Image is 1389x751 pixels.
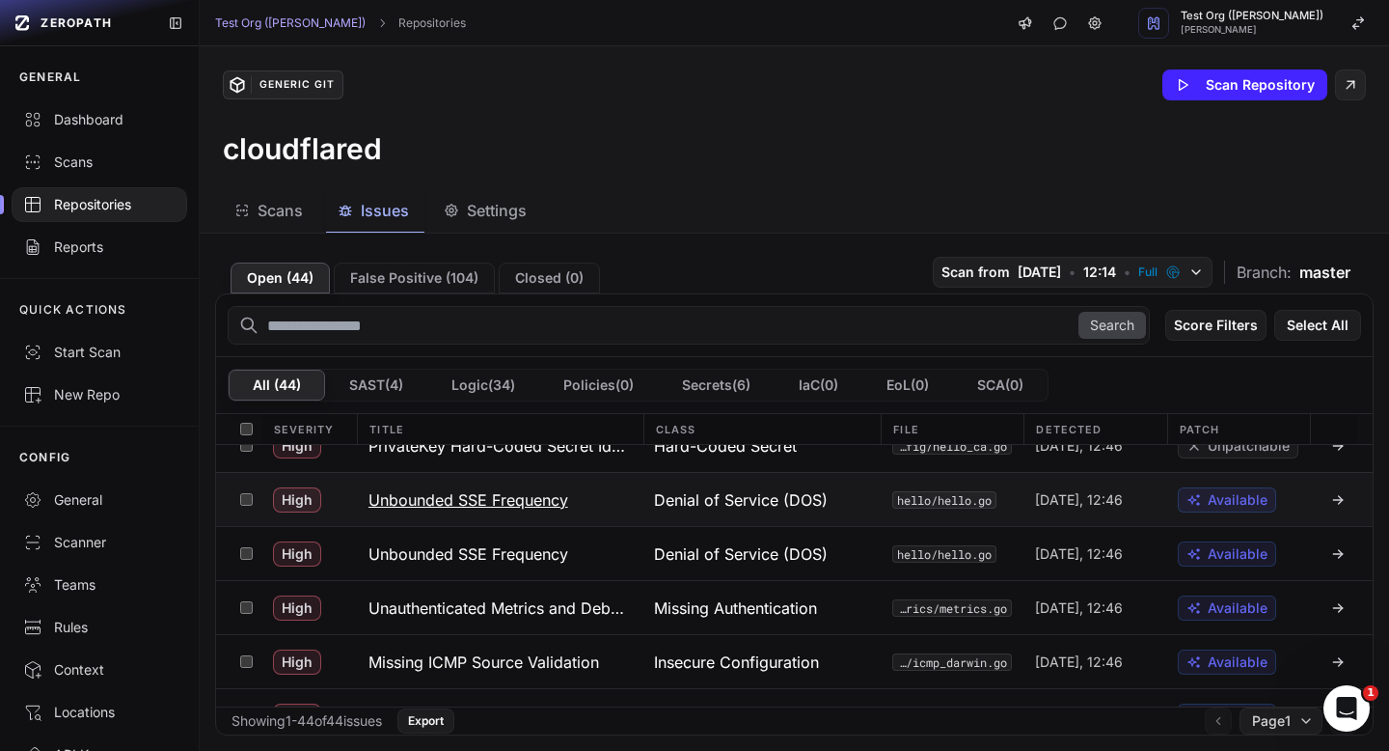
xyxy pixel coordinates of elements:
button: Scan from [DATE] • 12:14 • Full [933,257,1212,288]
div: Title [357,414,642,444]
span: High [273,704,321,729]
button: SCA(0) [953,370,1048,401]
span: Available [1208,490,1267,510]
span: Scans [258,199,303,222]
code: hello/hello.go [892,545,996,563]
button: Select All [1274,310,1361,341]
div: Teams [23,575,176,595]
div: Repositories [23,195,176,214]
span: [PERSON_NAME] [1181,25,1323,35]
span: Test Org ([PERSON_NAME]) [1181,11,1323,21]
span: High [273,650,321,675]
a: ZEROPATH [8,8,152,39]
span: Insecure Configuration [654,651,819,674]
a: Test Org ([PERSON_NAME]) [215,15,366,31]
span: Page 1 [1252,711,1291,731]
span: [DATE], 12:46 [1035,436,1123,456]
div: Generic Git [251,76,342,94]
span: master [1299,261,1350,284]
span: Issues [361,199,409,222]
span: • [1124,263,1130,282]
h3: Unauthenticated Metrics and Debug Endpoints [368,597,631,620]
span: 12:14 [1083,263,1116,282]
div: Patch [1167,414,1310,444]
span: ZEROPATH [41,15,112,31]
button: Logic(34) [427,370,539,401]
button: Scan Repository [1162,70,1327,100]
div: Scans [23,153,176,172]
span: Available [1208,598,1267,618]
span: Denial of Service (DOS) [654,542,828,566]
span: High [273,433,321,459]
span: Branch: [1237,261,1292,284]
div: High Unbounded SSE Frequency Denial of Service (DOS) hello/hello.go [DATE], 12:46 Available [216,472,1373,526]
h3: Unbounded SSE Frequency [368,542,568,566]
span: [DATE], 12:46 [1035,653,1123,672]
button: Unbounded SSE Frequency [357,527,642,580]
span: [DATE], 12:46 [1035,598,1123,618]
button: Open (44) [231,263,330,293]
div: Dashboard [23,110,176,129]
button: Client-Driven Auth Method Selection [357,689,642,742]
iframe: Intercom live chat [1323,685,1370,732]
div: High Client-Driven Auth Method Selection Missing Authentication socks/auth_handler.go [DATE], 12:... [216,688,1373,742]
span: [DATE], 12:46 [1035,490,1123,510]
a: Repositories [398,15,466,31]
span: Denial of Service (DOS) [654,488,828,512]
div: Scanner [23,533,176,552]
h3: Missing ICMP Source Validation [368,651,599,674]
div: Context [23,660,176,680]
h3: Unbounded SSE Frequency [368,488,568,512]
div: Severity [262,414,358,444]
div: Reports [23,237,176,257]
button: SAST(4) [325,370,427,401]
h3: cloudflared [223,131,382,166]
div: File [881,414,1023,444]
button: All (44) [229,370,325,401]
code: hello/hello.go [892,491,996,509]
button: Score Filters [1165,310,1266,341]
div: High Unbounded SSE Frequency Denial of Service (DOS) hello/hello.go [DATE], 12:46 Available [216,526,1373,580]
div: General [23,490,176,510]
h3: PrivateKey Hard-Coded Secret Identified [368,434,631,458]
div: High PrivateKey Hard-Coded Secret Identified Hard-Coded Secret tlsconfig/hello_ca.go [DATE], 12:4... [216,418,1373,472]
nav: breadcrumb [215,15,466,31]
button: Policies(0) [539,370,658,401]
p: GENERAL [19,70,81,85]
span: 1 [1363,685,1378,701]
span: Missing Authentication [654,597,817,620]
button: Unauthenticated Metrics and Debug Endpoints [357,581,642,634]
span: High [273,542,321,567]
button: Secrets(6) [658,370,775,401]
button: Missing ICMP Source Validation [357,635,642,688]
div: High Missing ICMP Source Validation Insecure Configuration ingress/icmp_darwin.go [DATE], 12:46 A... [216,634,1373,688]
span: Settings [467,199,527,222]
button: PrivateKey Hard-Coded Secret Identified [357,419,642,472]
span: Available [1208,544,1267,564]
button: metrics/metrics.go [892,599,1012,617]
button: False Positive (104) [334,263,495,293]
button: EoL(0) [862,370,953,401]
div: Rules [23,618,176,637]
button: Search [1078,312,1146,339]
p: QUICK ACTIONS [19,302,127,318]
span: High [273,596,321,621]
span: [DATE] [1018,263,1061,282]
button: Page1 [1239,708,1322,735]
button: IaC(0) [775,370,862,401]
span: • [1069,263,1076,282]
div: Detected [1023,414,1166,444]
button: Closed (0) [499,263,600,293]
div: High Unauthenticated Metrics and Debug Endpoints Missing Authentication metrics/metrics.go [DATE]... [216,580,1373,634]
span: High [273,487,321,513]
span: Unpatchable [1208,436,1290,456]
span: Missing Authentication [654,705,817,728]
div: Class [643,414,882,444]
span: Scan from [941,263,1010,282]
div: Start Scan [23,343,176,362]
span: Hard-Coded Secret [654,434,797,458]
button: tlsconfig/hello_ca.go [892,437,1012,455]
div: Locations [23,703,176,722]
code: ingress/icmp_darwin.go [892,654,1012,671]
